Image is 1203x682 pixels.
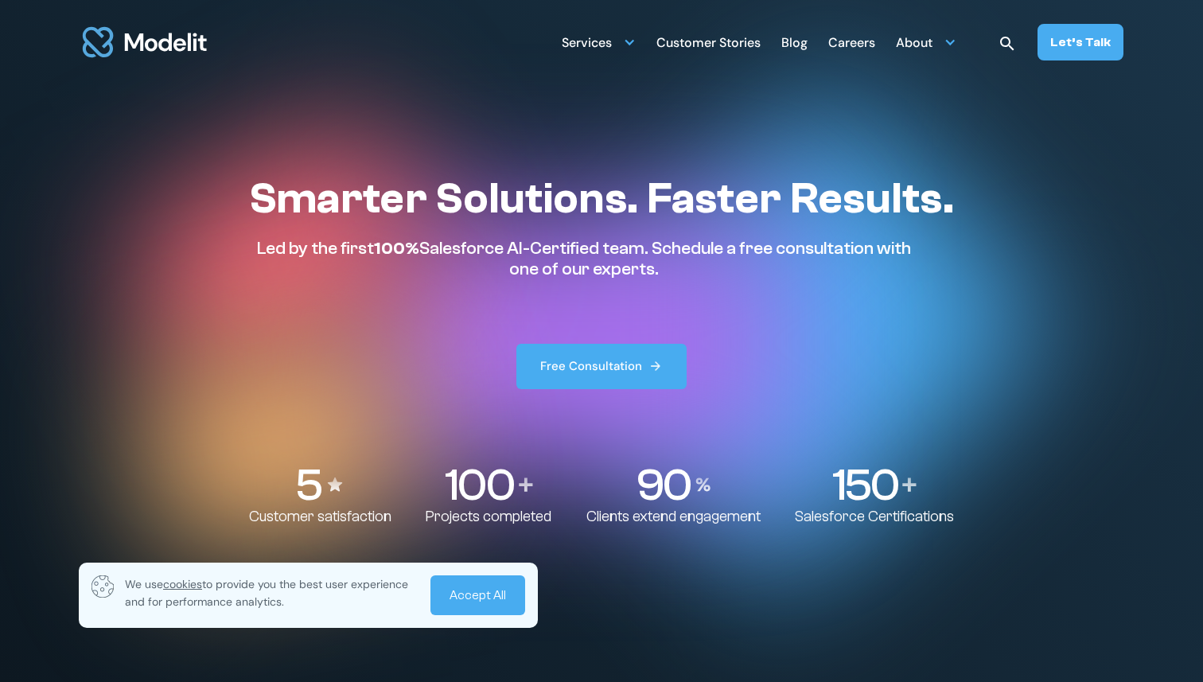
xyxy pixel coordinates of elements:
div: About [896,26,956,57]
img: Plus [902,477,917,492]
img: Stars [325,475,345,494]
a: Blog [781,26,808,57]
div: About [896,29,932,60]
p: Clients extend engagement [586,508,761,526]
p: Salesforce Certifications [795,508,954,526]
span: 100% [374,238,419,259]
p: 100 [445,462,514,508]
a: home [80,18,210,67]
div: Let’s Talk [1050,33,1111,51]
a: Accept All [430,575,525,615]
h1: Smarter Solutions. Faster Results. [249,173,954,225]
p: Led by the first Salesforce AI-Certified team. Schedule a free consultation with one of our experts. [249,238,919,280]
p: 5 [295,462,321,508]
div: Services [562,26,636,57]
div: Customer Stories [656,29,761,60]
p: 90 [636,462,690,508]
a: Let’s Talk [1038,24,1123,60]
p: Customer satisfaction [249,508,391,526]
img: Plus [519,477,533,492]
a: Customer Stories [656,26,761,57]
div: Careers [828,29,875,60]
a: Free Consultation [516,344,687,389]
div: Blog [781,29,808,60]
p: 150 [832,462,898,508]
img: Percentage [695,477,711,492]
span: cookies [163,577,202,591]
a: Careers [828,26,875,57]
div: Services [562,29,612,60]
img: modelit logo [80,18,210,67]
div: Free Consultation [540,358,642,375]
img: arrow right [648,359,663,373]
p: We use to provide you the best user experience and for performance analytics. [125,575,419,610]
p: Projects completed [426,508,551,526]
